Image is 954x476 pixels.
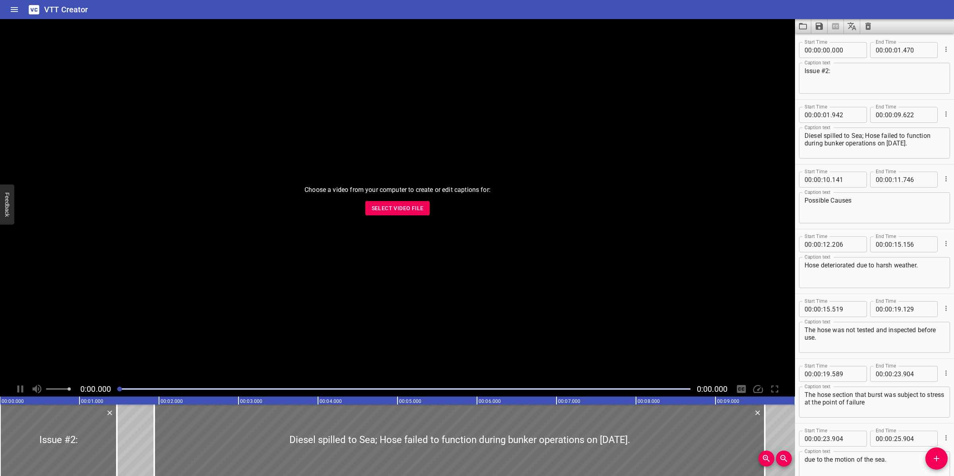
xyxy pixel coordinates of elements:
[830,236,832,252] span: .
[892,366,894,382] span: :
[941,368,951,378] button: Cue Options
[320,399,342,404] text: 00:04.000
[814,366,821,382] input: 00
[883,366,885,382] span: :
[805,197,944,219] textarea: Possible Causes
[863,21,873,31] svg: Clear captions
[80,384,111,394] span: Current Time
[830,431,832,447] span: .
[903,366,932,382] input: 904
[892,42,894,58] span: :
[883,431,885,447] span: :
[885,107,892,123] input: 00
[860,19,876,33] button: Clear captions
[883,42,885,58] span: :
[941,433,951,443] button: Cue Options
[892,431,894,447] span: :
[894,301,902,317] input: 19
[117,388,690,390] div: Play progress
[812,236,814,252] span: :
[830,366,832,382] span: .
[240,399,262,404] text: 00:03.000
[805,261,944,284] textarea: Hose deteriorated due to harsh weather.
[885,431,892,447] input: 00
[805,172,812,188] input: 00
[892,236,894,252] span: :
[876,107,883,123] input: 00
[902,431,903,447] span: .
[876,172,883,188] input: 00
[805,326,944,349] textarea: The hose was not tested and inspected before use.
[902,366,903,382] span: .
[830,107,832,123] span: .
[814,21,824,31] svg: Save captions to file
[717,399,739,404] text: 00:09.000
[902,107,903,123] span: .
[812,42,814,58] span: :
[823,431,830,447] input: 23
[883,236,885,252] span: :
[752,408,762,418] div: Delete Cue
[558,399,580,404] text: 00:07.000
[814,431,821,447] input: 00
[767,381,782,397] div: Toggle Full Screen
[814,301,821,317] input: 00
[44,3,88,16] h6: VTT Creator
[885,172,892,188] input: 00
[821,431,823,447] span: :
[2,399,24,404] text: 00:00.000
[941,168,950,189] div: Cue Options
[105,408,115,418] button: Delete
[892,301,894,317] span: :
[894,172,902,188] input: 11
[750,381,766,397] div: Playback Speed
[883,301,885,317] span: :
[828,19,844,33] span: Select a video in the pane to the left, then you can automatically extract captions.
[161,399,183,404] text: 00:02.000
[805,391,944,414] textarea: The hose section that burst was subject to stress at the point of failure
[823,172,830,188] input: 10
[941,109,951,119] button: Cue Options
[894,107,902,123] input: 09
[902,236,903,252] span: .
[902,301,903,317] span: .
[941,298,950,319] div: Cue Options
[883,107,885,123] span: :
[941,303,951,313] button: Cue Options
[876,236,883,252] input: 00
[823,366,830,382] input: 19
[805,236,812,252] input: 00
[81,399,103,404] text: 00:01.000
[902,42,903,58] span: .
[941,174,951,184] button: Cue Options
[844,19,860,33] button: Translate captions
[823,42,830,58] input: 00
[885,366,892,382] input: 00
[734,381,749,397] div: Hide/Show Captions
[830,42,832,58] span: .
[479,399,501,404] text: 00:06.000
[823,301,830,317] input: 15
[105,408,114,418] div: Delete Cue
[638,399,660,404] text: 00:08.000
[832,366,861,382] input: 589
[821,42,823,58] span: :
[876,431,883,447] input: 00
[812,107,814,123] span: :
[304,185,491,195] p: Choose a video from your computer to create or edit captions for:
[805,132,944,155] textarea: Diesel spilled to Sea; Hose failed to function during bunker operations on [DATE].
[830,172,832,188] span: .
[892,107,894,123] span: :
[892,172,894,188] span: :
[832,42,861,58] input: 000
[894,431,902,447] input: 25
[903,236,932,252] input: 156
[805,431,812,447] input: 00
[941,233,950,254] div: Cue Options
[941,363,950,383] div: Cue Options
[941,238,951,249] button: Cue Options
[776,451,792,466] button: Zoom Out
[821,301,823,317] span: :
[812,366,814,382] span: :
[814,236,821,252] input: 00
